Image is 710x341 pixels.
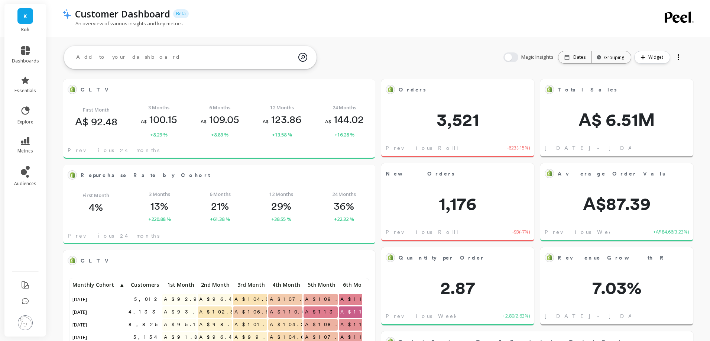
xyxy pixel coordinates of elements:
[339,306,394,318] span: A$118.38
[558,86,617,94] span: Total Sales
[381,111,534,129] span: 3,521
[127,280,162,292] div: Toggle SortBy
[558,84,665,95] span: Total Sales
[162,294,207,305] span: A$92.90
[545,228,619,236] span: Previous Week
[333,104,356,111] span: 24 Months
[268,280,303,292] div: Toggle SortBy
[263,113,302,128] p: 123.86
[72,282,119,288] span: Monthly Cohort
[211,131,228,138] span: +8.89 %
[119,282,124,288] span: ▲
[197,280,233,292] div: Toggle SortBy
[141,113,177,128] p: 100.15
[268,319,314,330] span: A$104.21
[268,306,312,318] span: A$110.05
[233,294,279,305] span: A$104.09
[127,280,161,290] p: Customers
[648,54,665,61] span: Widget
[81,255,347,266] span: CLTV
[198,306,245,318] span: A$102.32
[503,312,530,320] span: +2.80 ( 2.63% )
[399,84,506,95] span: Orders
[268,280,302,290] p: 4th Month
[304,306,356,318] span: A$113.36
[201,119,207,124] span: A$
[325,119,331,124] span: A$
[75,115,117,128] p: 92.48
[150,131,168,138] span: +8.29 %
[233,306,281,318] span: A$106.67
[334,200,354,212] p: 36%
[305,282,335,288] span: 5th Month
[233,319,280,330] span: A$101.70
[304,319,354,330] span: A$108.92
[507,144,530,152] span: -623 ( -15% )
[89,201,103,213] p: 4%
[14,88,36,94] span: essentials
[173,9,189,18] p: Beta
[339,280,373,290] p: 6th Month
[127,319,162,330] span: 8,825
[23,12,27,20] span: K
[386,144,505,152] span: Previous Rolling 7-day
[162,306,211,318] span: A$93.27
[81,84,347,95] span: CLTV
[521,54,555,61] span: Magic Insights
[298,47,307,67] img: magic search icon
[198,294,241,305] span: A$96.44
[381,279,534,297] span: 2.87
[75,7,170,20] p: Customer Dashboard
[149,190,170,198] span: 3 Months
[81,171,210,179] span: Repurchase Rate by Cohort
[653,228,689,236] span: +A$84.66 ( 3.23% )
[263,119,269,124] span: A$
[129,282,159,288] span: Customers
[12,27,39,33] p: Koh
[68,232,159,239] span: Previous 24 months
[558,252,665,263] span: Revenue Growth Rate
[209,104,230,111] span: 6 Months
[304,294,357,305] span: A$109.97
[399,252,506,263] span: Quantity per Order
[325,113,364,128] p: 144.02
[198,319,250,330] span: A$98.83
[68,147,159,154] span: Previous 24 months
[233,280,268,292] div: Toggle SortBy
[141,119,147,124] span: A$
[127,306,162,318] span: 4,133
[334,215,354,223] span: +22.32 %
[540,195,693,213] span: A$87.39
[270,104,294,111] span: 12 Months
[233,280,267,290] p: 3rd Month
[198,280,232,290] p: 2nd Month
[332,190,356,198] span: 24 Months
[71,280,127,290] p: Monthly Cohort
[234,282,265,288] span: 3rd Month
[558,254,683,262] span: Revenue Growth Rate
[545,312,655,320] span: [DATE] - [DATE]
[540,279,693,297] span: 7.03%
[71,294,89,305] span: [DATE]
[81,86,113,94] span: CLTV
[17,119,33,125] span: explore
[210,215,230,223] span: +61.38 %
[540,111,693,129] span: A$ 6.51M
[210,190,231,198] span: 6 Months
[386,170,454,178] span: New Orders
[199,282,230,288] span: 2nd Month
[162,319,209,330] span: A$95.17
[18,315,33,330] img: profile picture
[71,306,89,318] span: [DATE]
[339,319,389,330] span: A$111.23
[164,282,194,288] span: 1st Month
[148,104,169,111] span: 3 Months
[81,170,347,180] span: Repurchase Rate by Cohort
[268,294,317,305] span: A$107.08
[62,20,183,27] p: An overview of various insights and key metrics
[12,58,39,64] span: dashboards
[150,200,168,212] p: 13%
[82,192,109,199] span: First Month
[269,190,293,198] span: 12 Months
[83,106,110,113] span: First Month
